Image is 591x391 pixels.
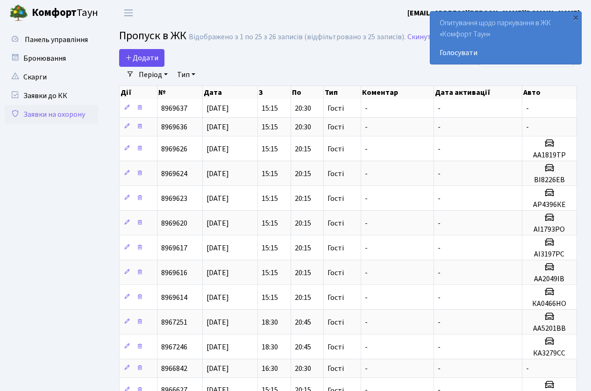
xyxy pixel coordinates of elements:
[295,292,311,303] span: 20:15
[328,145,344,153] span: Гості
[365,268,368,278] span: -
[161,169,187,179] span: 8969624
[5,30,98,49] a: Панель управління
[262,292,278,303] span: 15:15
[407,8,580,18] b: [EMAIL_ADDRESS][PERSON_NAME][DOMAIN_NAME]
[5,68,98,86] a: Скарги
[438,292,441,303] span: -
[206,122,229,132] span: [DATE]
[438,103,441,114] span: -
[173,67,199,83] a: Тип
[262,218,278,228] span: 15:15
[438,268,441,278] span: -
[328,244,344,252] span: Гості
[365,193,368,204] span: -
[365,292,368,303] span: -
[5,86,98,105] a: Заявки до КК
[206,169,229,179] span: [DATE]
[430,12,581,64] div: Опитування щодо паркування в ЖК «Комфорт Таун»
[161,122,187,132] span: 8969636
[206,103,229,114] span: [DATE]
[365,122,368,132] span: -
[262,144,278,154] span: 15:15
[119,49,164,67] a: Додати
[262,169,278,179] span: 15:15
[407,7,580,19] a: [EMAIL_ADDRESS][PERSON_NAME][DOMAIN_NAME]
[295,363,311,374] span: 20:30
[258,86,291,99] th: З
[438,317,441,327] span: -
[161,292,187,303] span: 8969614
[295,103,311,114] span: 20:30
[295,122,311,132] span: 20:30
[365,243,368,253] span: -
[526,275,573,284] h5: АА2049ІВ
[365,317,368,327] span: -
[262,268,278,278] span: 15:15
[365,218,368,228] span: -
[526,324,573,333] h5: АА5201ВВ
[161,243,187,253] span: 8969617
[295,317,311,327] span: 20:45
[125,53,158,63] span: Додати
[328,343,344,351] span: Гості
[295,169,311,179] span: 20:15
[117,5,140,21] button: Переключити навігацію
[526,122,529,132] span: -
[161,193,187,204] span: 8969623
[438,363,441,374] span: -
[365,342,368,352] span: -
[438,144,441,154] span: -
[295,243,311,253] span: 20:15
[526,176,573,185] h5: ВІ8226ЕВ
[262,317,278,327] span: 18:30
[161,144,187,154] span: 8969626
[526,363,529,374] span: -
[135,67,171,83] a: Період
[328,220,344,227] span: Гості
[189,33,406,42] div: Відображено з 1 по 25 з 26 записів (відфільтровано з 25 записів).
[361,86,434,99] th: Коментар
[5,105,98,124] a: Заявки на охорону
[526,299,573,308] h5: КА0466НО
[262,342,278,352] span: 18:30
[295,268,311,278] span: 20:15
[5,49,98,68] a: Бронювання
[206,243,229,253] span: [DATE]
[119,28,186,44] span: Пропуск в ЖК
[328,105,344,112] span: Гості
[295,144,311,154] span: 20:15
[161,363,187,374] span: 8966842
[526,349,573,358] h5: КА3279СС
[203,86,258,99] th: Дата
[295,193,311,204] span: 20:15
[206,363,229,374] span: [DATE]
[526,250,573,259] h5: АІ3197РС
[522,86,577,99] th: Авто
[324,86,361,99] th: Тип
[407,33,435,42] a: Скинути
[526,103,529,114] span: -
[328,294,344,301] span: Гості
[262,103,278,114] span: 15:15
[365,144,368,154] span: -
[526,151,573,160] h5: АА1819ТР
[434,86,522,99] th: Дата активації
[328,170,344,178] span: Гості
[161,268,187,278] span: 8969616
[157,86,203,99] th: №
[365,169,368,179] span: -
[120,86,157,99] th: Дії
[32,5,98,21] span: Таун
[438,169,441,179] span: -
[262,363,278,374] span: 16:30
[262,193,278,204] span: 15:15
[25,35,88,45] span: Панель управління
[295,342,311,352] span: 20:45
[440,47,572,58] a: Голосувати
[328,365,344,372] span: Гості
[206,144,229,154] span: [DATE]
[328,319,344,326] span: Гості
[328,123,344,131] span: Гості
[438,342,441,352] span: -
